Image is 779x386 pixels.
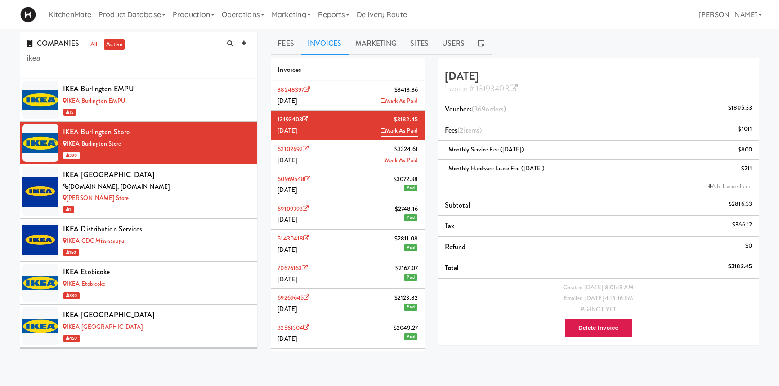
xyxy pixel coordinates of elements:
[278,275,297,284] span: [DATE]
[741,163,752,174] div: $211
[435,32,472,55] a: Users
[271,32,300,55] a: Fees
[63,97,125,105] a: IKEA Burlington EMPU
[381,96,418,107] a: Mark As Paid
[278,175,310,183] a: 60969548
[591,305,616,314] span: NOT YET
[278,64,301,75] span: Invoices
[394,84,418,96] span: $3413.36
[728,261,752,272] div: $3182.45
[278,324,309,332] a: 32561304
[278,186,297,194] span: [DATE]
[278,145,309,153] a: 62102692
[278,126,297,135] span: [DATE]
[20,164,257,218] li: IKEA [GEOGRAPHIC_DATA][DOMAIN_NAME], [DOMAIN_NAME][PERSON_NAME] Store 1
[445,221,454,231] span: Tax
[564,319,632,337] button: Delete Invoice
[20,79,257,122] li: IKEA Burlington EMPUIKEA Burlington EMPU 15
[63,308,251,322] div: IKEA [GEOGRAPHIC_DATA]
[63,194,129,202] a: [PERSON_NAME] Store
[438,141,759,160] li: Monthly Service Fee ([DATE])$800
[278,264,308,272] a: 70676163
[445,125,482,135] span: Fees
[381,125,418,137] a: Mark As Paid
[732,219,752,231] div: $366.12
[278,305,297,313] span: [DATE]
[63,206,74,213] span: 1
[445,70,752,94] h4: [DATE]
[445,200,470,210] span: Subtotal
[486,104,504,114] ng-pluralize: orders
[381,155,418,166] a: Mark As Paid
[88,39,99,50] a: all
[278,215,297,224] span: [DATE]
[278,293,309,302] a: 69269645
[63,265,251,279] div: IKEA Etobicoke
[445,104,506,114] span: Vouchers
[448,145,524,154] span: Monthly Service Fee ([DATE])
[63,236,124,245] a: IKEA CDC Mississauga
[404,185,417,191] span: Paid
[445,242,466,252] span: Refund
[394,174,418,185] span: $3072.38
[63,292,80,299] span: 380
[404,214,417,221] span: Paid
[271,230,425,259] li: 51430418$2811.08[DATE]Paid
[706,182,752,191] a: Add Invoice Item
[457,125,482,135] span: (2 )
[278,156,297,164] span: [DATE]
[20,122,257,165] li: IKEA Burlington StoreIKEA Burlington Store 380
[445,83,518,94] a: Invoice # 13193403
[404,244,417,251] span: Paid
[394,293,418,304] span: $2123.82
[271,259,425,289] li: 70676163$2167.07[DATE]Paid
[395,204,418,215] span: $2748.16
[278,334,297,343] span: [DATE]
[349,32,404,55] a: Marketing
[278,97,297,105] span: [DATE]
[104,39,125,50] a: active
[63,335,80,342] span: 450
[20,219,257,262] li: IKEA Distribution ServicesIKEA CDC Mississauga 150
[63,82,251,96] div: IKEA Burlington EMPU
[394,114,418,125] span: $3182.45
[745,240,752,252] div: $0
[404,274,417,281] span: Paid
[271,140,425,170] li: 62102692$3324.61[DATE]Mark As Paid
[445,293,752,304] div: Emailed [DATE] 4:18:16 PM
[394,144,418,155] span: $3324.61
[445,262,459,273] span: Total
[738,124,752,135] div: $1011
[278,85,310,94] a: 38248397
[63,109,76,116] span: 15
[271,289,425,319] li: 69269645$2123.82[DATE]Paid
[20,7,36,22] img: Micromart
[63,323,143,331] a: IKEA [GEOGRAPHIC_DATA]
[63,182,251,193] div: [DOMAIN_NAME], [DOMAIN_NAME]
[404,333,417,340] span: Paid
[271,319,425,349] li: 32561304$2049.27[DATE]Paid
[63,125,251,139] div: IKEA Burlington Store
[278,204,309,213] a: 69109393
[472,104,506,114] span: (369 )
[271,349,425,378] li: 28740723$2328.25[DATE]Paid
[271,81,425,111] li: 38248397$3413.36[DATE]Mark As Paid
[395,263,418,274] span: $2167.07
[438,160,759,178] li: Monthly Hardware Lease Fee ([DATE])$211
[403,32,435,55] a: Sites
[20,262,257,305] li: IKEA EtobicokeIKEA Etobicoke 380
[271,170,425,200] li: 60969548$3072.38[DATE]Paid
[738,144,752,155] div: $800
[63,222,251,236] div: IKEA Distribution Services
[27,50,251,67] input: Search company
[728,102,752,114] div: $1805.33
[63,168,251,182] div: IKEA [GEOGRAPHIC_DATA]
[301,32,349,55] a: Invoices
[63,280,106,288] a: IKEA Etobicoke
[278,234,309,243] a: 51430418
[448,164,545,173] span: Monthly Hardware Lease Fee ([DATE])
[394,323,418,334] span: $2049.27
[463,125,479,135] ng-pluralize: items
[394,233,418,244] span: $2811.08
[271,111,425,140] li: 13193403$3182.45[DATE]Mark As Paid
